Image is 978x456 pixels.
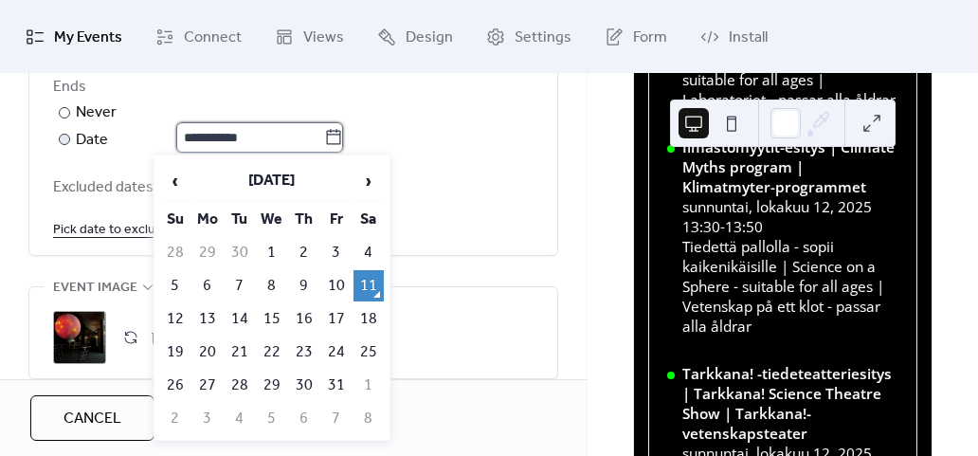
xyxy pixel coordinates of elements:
[257,403,287,434] td: 5
[729,23,768,52] span: Install
[686,8,782,65] a: Install
[682,197,898,217] div: sunnuntai, lokakuu 12, 2025
[257,303,287,335] td: 15
[54,23,122,52] span: My Events
[682,364,898,444] div: Tarkkana! -tiedeteatteriesitys | Tarkkana! Science Theatre Show | Tarkkana!-vetenskapsteater
[257,370,287,401] td: 29
[160,204,190,235] th: Su
[192,161,352,202] th: [DATE]
[257,270,287,301] td: 8
[321,303,352,335] td: 17
[515,23,571,52] span: Settings
[192,337,223,368] td: 20
[257,337,287,368] td: 22
[354,162,383,200] span: ›
[76,101,118,124] div: Never
[225,303,255,335] td: 14
[192,270,223,301] td: 6
[225,337,255,368] td: 21
[76,128,343,153] div: Date
[720,217,725,237] span: -
[257,204,287,235] th: We
[321,237,352,268] td: 3
[184,23,242,52] span: Connect
[682,237,898,337] div: Tiedettä pallolla - sopii kaikenikäisille | Science on a Sphere - suitable for all ages | Vetensk...
[353,303,384,335] td: 18
[353,337,384,368] td: 25
[225,204,255,235] th: Tu
[321,370,352,401] td: 31
[225,270,255,301] td: 7
[303,23,344,52] span: Views
[633,23,667,52] span: Form
[353,370,384,401] td: 1
[192,370,223,401] td: 27
[289,270,319,301] td: 9
[192,237,223,268] td: 29
[363,8,467,65] a: Design
[160,237,190,268] td: 28
[289,370,319,401] td: 30
[53,277,137,300] span: Event image
[682,137,898,197] div: Ilmastomyytit-esitys | Climate Myths program | Klimatmyter-programmet
[353,270,384,301] td: 11
[353,403,384,434] td: 8
[30,395,154,441] button: Cancel
[192,403,223,434] td: 3
[353,204,384,235] th: Sa
[225,403,255,434] td: 4
[321,403,352,434] td: 7
[161,162,190,200] span: ‹
[53,176,534,199] span: Excluded dates
[321,270,352,301] td: 10
[289,204,319,235] th: Th
[289,403,319,434] td: 6
[321,337,352,368] td: 24
[141,8,256,65] a: Connect
[160,303,190,335] td: 12
[590,8,681,65] a: Form
[406,23,453,52] span: Design
[160,270,190,301] td: 5
[472,8,586,65] a: Settings
[225,237,255,268] td: 30
[261,8,358,65] a: Views
[289,237,319,268] td: 2
[160,370,190,401] td: 26
[257,237,287,268] td: 1
[11,8,136,65] a: My Events
[63,408,121,430] span: Cancel
[682,217,720,237] span: 13:30
[53,311,106,364] div: ;
[53,219,171,242] span: Pick date to exclude
[53,76,530,99] div: Ends
[160,337,190,368] td: 19
[321,204,352,235] th: Fr
[725,217,763,237] span: 13:50
[353,237,384,268] td: 4
[289,337,319,368] td: 23
[192,303,223,335] td: 13
[192,204,223,235] th: Mo
[289,303,319,335] td: 16
[160,403,190,434] td: 2
[225,370,255,401] td: 28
